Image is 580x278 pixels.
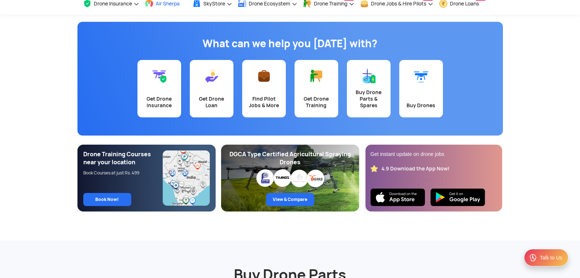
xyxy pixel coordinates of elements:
div: 4.9 Download the App Now! [381,165,449,172]
a: Get Drone Loan [190,60,233,117]
img: Get Drone Insurance [152,69,167,83]
div: Buy Drones [404,102,439,109]
a: View & Compare [266,193,314,206]
div: DGCA Type Certified Agricultural Spraying Drones [227,150,353,166]
img: Playstore [431,189,485,206]
div: Find Pilot Jobs & More [247,96,281,109]
img: Ios [371,189,425,206]
div: Get Drone Loan [194,96,229,109]
img: ic_Support.svg [529,253,537,262]
a: Book Now! [83,193,131,206]
div: Buy Drone Parts & Spares [351,89,386,109]
div: Get Drone Insurance [142,96,177,109]
div: Drone Training Courses near your location [83,150,163,166]
img: star_rating [371,165,378,172]
div: Talk to Us [540,254,562,261]
a: Buy Drone Parts & Spares [347,60,391,117]
div: Get Drone Training [299,96,334,109]
span: Drone Jobs & Hire Pilots [371,1,426,7]
span: Drone Loans [450,1,479,7]
a: Find Pilot Jobs & More [242,60,286,117]
a: Buy Drones [399,60,443,117]
img: Buy Drone Parts & Spares [361,69,376,83]
div: Book Courses at just Rs. 499 [83,170,163,176]
a: Get Drone Training [295,60,338,117]
a: Get Drone Insurance [137,60,181,117]
img: Get Drone Training [309,69,324,83]
img: Get Drone Loan [204,69,219,83]
span: Drone Ecosystem [249,1,290,7]
h1: What can we help you [DATE] with? [83,36,497,51]
span: Drone Insurance [94,1,132,7]
span: SkyStore [203,1,225,7]
img: Buy Drones [414,69,428,83]
img: Find Pilot Jobs & More [257,69,271,83]
div: Get instant update on drone jobs [371,150,497,158]
span: Drone Training [314,1,347,7]
span: Air Sherpa [156,1,180,7]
